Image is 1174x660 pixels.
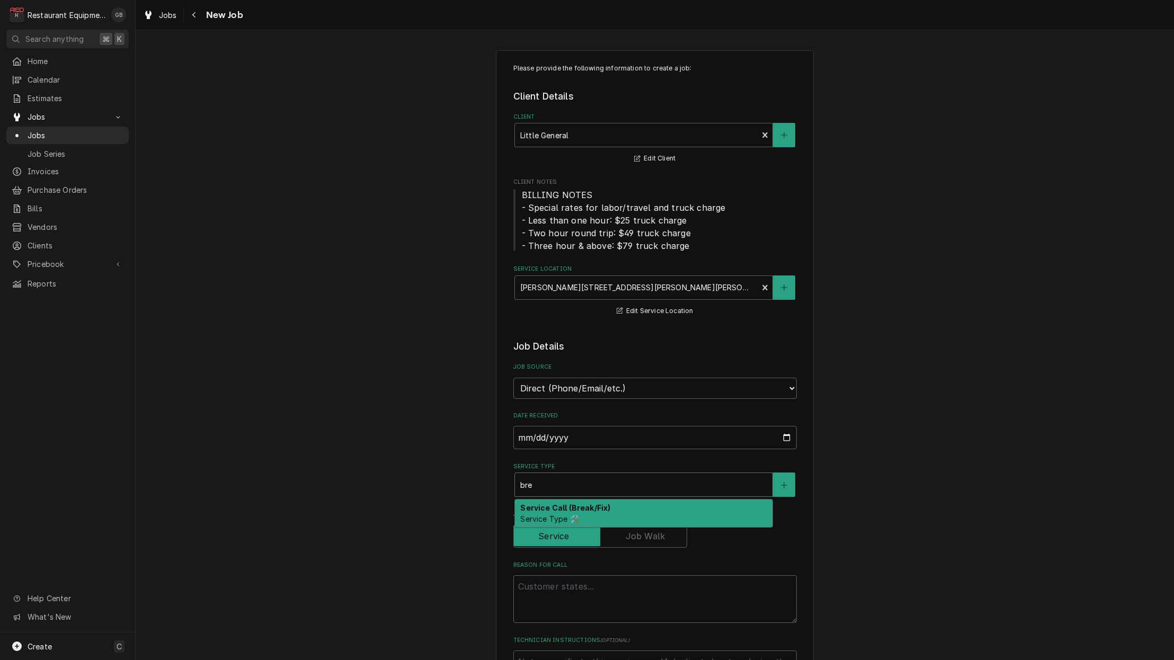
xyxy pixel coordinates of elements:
button: Edit Service Location [615,305,695,318]
span: ⌘ [102,33,110,44]
button: Create New Service [773,472,795,497]
a: Purchase Orders [6,181,129,199]
a: Invoices [6,163,129,180]
span: Client Notes [513,178,797,186]
div: Job Source [513,363,797,398]
span: Help Center [28,593,122,604]
span: Calendar [28,74,123,85]
strong: Service Call (Break/Fix) [520,503,610,512]
a: Go to Jobs [6,108,129,126]
span: K [117,33,122,44]
a: Job Series [6,145,129,163]
span: BILLING NOTES - Special rates for labor/travel and truck charge - Less than one hour: $25 truck c... [522,190,726,251]
input: yyyy-mm-dd [513,426,797,449]
span: Estimates [28,93,123,104]
div: Reason For Call [513,561,797,623]
a: Estimates [6,90,129,107]
label: Reason For Call [513,561,797,569]
button: Edit Client [633,152,677,165]
a: Reports [6,275,129,292]
div: GB [111,7,126,22]
p: Please provide the following information to create a job: [513,64,797,73]
span: ( optional ) [600,637,630,643]
label: Service Location [513,265,797,273]
a: Home [6,52,129,70]
a: Go to Pricebook [6,255,129,273]
div: Restaurant Equipment Diagnostics [28,10,105,21]
span: Bills [28,203,123,214]
a: Vendors [6,218,129,236]
svg: Create New Service [781,481,787,489]
span: New Job [203,8,243,22]
label: Client [513,113,797,121]
a: Go to Help Center [6,590,129,607]
span: Jobs [28,130,123,141]
div: R [10,7,24,22]
div: Client Notes [513,178,797,252]
label: Service Type [513,462,797,471]
div: Client [513,113,797,165]
button: Create New Location [773,275,795,300]
span: Purchase Orders [28,184,123,195]
legend: Client Details [513,90,797,103]
div: Service Type [513,462,797,497]
svg: Create New Location [781,284,787,291]
div: Service Location [513,265,797,317]
span: Home [28,56,123,67]
button: Navigate back [186,6,203,23]
span: Jobs [28,111,108,122]
span: Job Series [28,148,123,159]
div: Date Received [513,412,797,449]
svg: Create New Client [781,131,787,139]
button: Search anything⌘K [6,30,129,48]
div: Gary Beaver's Avatar [111,7,126,22]
a: Jobs [139,6,181,24]
a: Clients [6,237,129,254]
span: Clients [28,240,123,251]
span: C [117,641,122,652]
label: Date Received [513,412,797,420]
div: Restaurant Equipment Diagnostics's Avatar [10,7,24,22]
legend: Job Details [513,340,797,353]
label: Job Source [513,363,797,371]
a: Bills [6,200,129,217]
span: Reports [28,278,123,289]
label: Job Type [513,510,797,519]
div: Job Type [513,510,797,548]
span: Invoices [28,166,123,177]
span: Client Notes [513,189,797,252]
span: Create [28,642,52,651]
a: Jobs [6,127,129,144]
a: Calendar [6,71,129,88]
a: Go to What's New [6,608,129,626]
span: Jobs [159,10,177,21]
span: Search anything [25,33,84,44]
span: Service Type 🛠️ [520,514,579,523]
span: Pricebook [28,258,108,270]
span: Vendors [28,221,123,233]
label: Technician Instructions [513,636,797,645]
button: Create New Client [773,123,795,147]
span: What's New [28,611,122,622]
